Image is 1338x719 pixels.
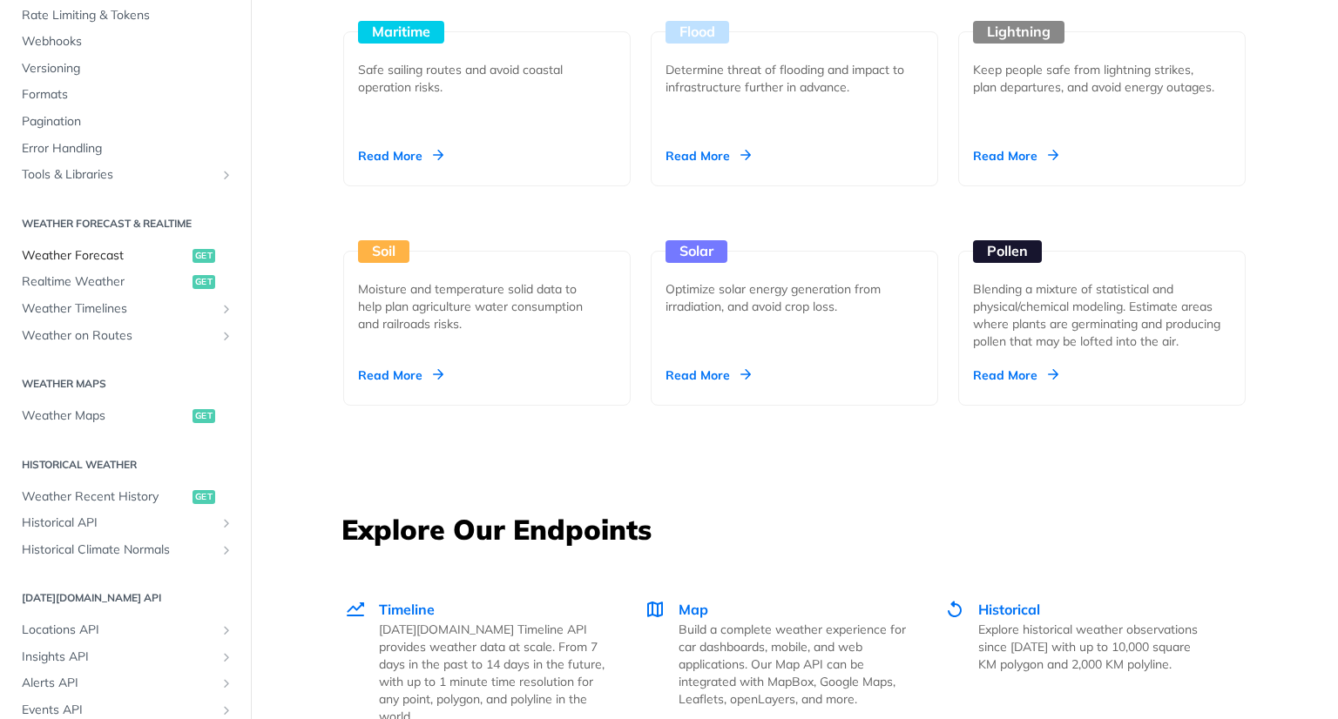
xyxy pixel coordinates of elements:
[13,56,238,82] a: Versioning
[358,366,443,384] div: Read More
[345,599,366,620] img: Timeline
[341,510,1247,548] h3: Explore Our Endpoints
[358,147,443,165] div: Read More
[220,676,233,690] button: Show subpages for Alerts API
[973,240,1042,263] div: Pollen
[645,599,666,620] img: Map
[13,403,238,429] a: Weather Mapsget
[22,33,233,50] span: Webhooks
[13,216,238,232] h2: Weather Forecast & realtime
[13,376,238,392] h2: Weather Maps
[978,601,1040,618] span: Historical
[22,273,188,291] span: Realtime Weather
[220,302,233,316] button: Show subpages for Weather Timelines
[193,490,215,504] span: get
[22,7,233,24] span: Rate Limiting & Tokens
[358,240,409,263] div: Soil
[973,366,1058,384] div: Read More
[13,590,238,606] h2: [DATE][DOMAIN_NAME] API
[13,296,238,322] a: Weather TimelinesShow subpages for Weather Timelines
[13,484,238,510] a: Weather Recent Historyget
[13,269,238,295] a: Realtime Weatherget
[944,599,965,620] img: Historical
[13,617,238,643] a: Locations APIShow subpages for Locations API
[379,601,435,618] span: Timeline
[13,29,238,55] a: Webhooks
[13,510,238,536] a: Historical APIShow subpages for Historical API
[679,601,708,618] span: Map
[220,703,233,717] button: Show subpages for Events API
[336,186,638,406] a: Soil Moisture and temperature solid data to help plan agriculture water consumption and railroads...
[978,621,1206,673] p: Explore historical weather observations since [DATE] with up to 10,000 square KM polygon and 2,00...
[13,323,238,349] a: Weather on RoutesShow subpages for Weather on Routes
[358,61,602,96] div: Safe sailing routes and avoid coastal operation risks.
[13,670,238,696] a: Alerts APIShow subpages for Alerts API
[13,537,238,563] a: Historical Climate NormalsShow subpages for Historical Climate Normals
[13,457,238,473] h2: Historical Weather
[666,280,909,315] div: Optimize solar energy generation from irradiation, and avoid crop loss.
[973,21,1064,44] div: Lightning
[22,622,215,639] span: Locations API
[22,514,215,532] span: Historical API
[666,366,751,384] div: Read More
[22,60,233,77] span: Versioning
[666,61,909,96] div: Determine threat of flooding and impact to infrastructure further in advance.
[22,702,215,719] span: Events API
[22,327,215,345] span: Weather on Routes
[220,329,233,343] button: Show subpages for Weather on Routes
[220,516,233,530] button: Show subpages for Historical API
[666,240,727,263] div: Solar
[22,140,233,158] span: Error Handling
[666,147,751,165] div: Read More
[220,168,233,182] button: Show subpages for Tools & Libraries
[193,249,215,263] span: get
[13,109,238,135] a: Pagination
[644,186,945,406] a: Solar Optimize solar energy generation from irradiation, and avoid crop loss. Read More
[22,675,215,692] span: Alerts API
[13,82,238,108] a: Formats
[973,147,1058,165] div: Read More
[679,621,906,708] p: Build a complete weather experience for car dashboards, mobile, and web applications. Our Map API...
[358,280,602,333] div: Moisture and temperature solid data to help plan agriculture water consumption and railroads risks.
[220,623,233,637] button: Show subpages for Locations API
[22,488,188,506] span: Weather Recent History
[22,300,215,318] span: Weather Timelines
[13,162,238,188] a: Tools & LibrariesShow subpages for Tools & Libraries
[22,166,215,184] span: Tools & Libraries
[22,113,233,131] span: Pagination
[220,650,233,664] button: Show subpages for Insights API
[13,644,238,670] a: Insights APIShow subpages for Insights API
[951,186,1253,406] a: Pollen Blending a mixture of statistical and physical/chemical modeling. Estimate areas where pla...
[22,247,188,265] span: Weather Forecast
[358,21,444,44] div: Maritime
[13,136,238,162] a: Error Handling
[220,543,233,557] button: Show subpages for Historical Climate Normals
[193,409,215,423] span: get
[973,280,1231,350] div: Blending a mixture of statistical and physical/chemical modeling. Estimate areas where plants are...
[666,21,729,44] div: Flood
[22,648,215,666] span: Insights API
[22,541,215,559] span: Historical Climate Normals
[22,86,233,104] span: Formats
[973,61,1217,96] div: Keep people safe from lightning strikes, plan departures, and avoid energy outages.
[193,275,215,289] span: get
[13,3,238,29] a: Rate Limiting & Tokens
[22,407,188,425] span: Weather Maps
[13,243,238,269] a: Weather Forecastget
